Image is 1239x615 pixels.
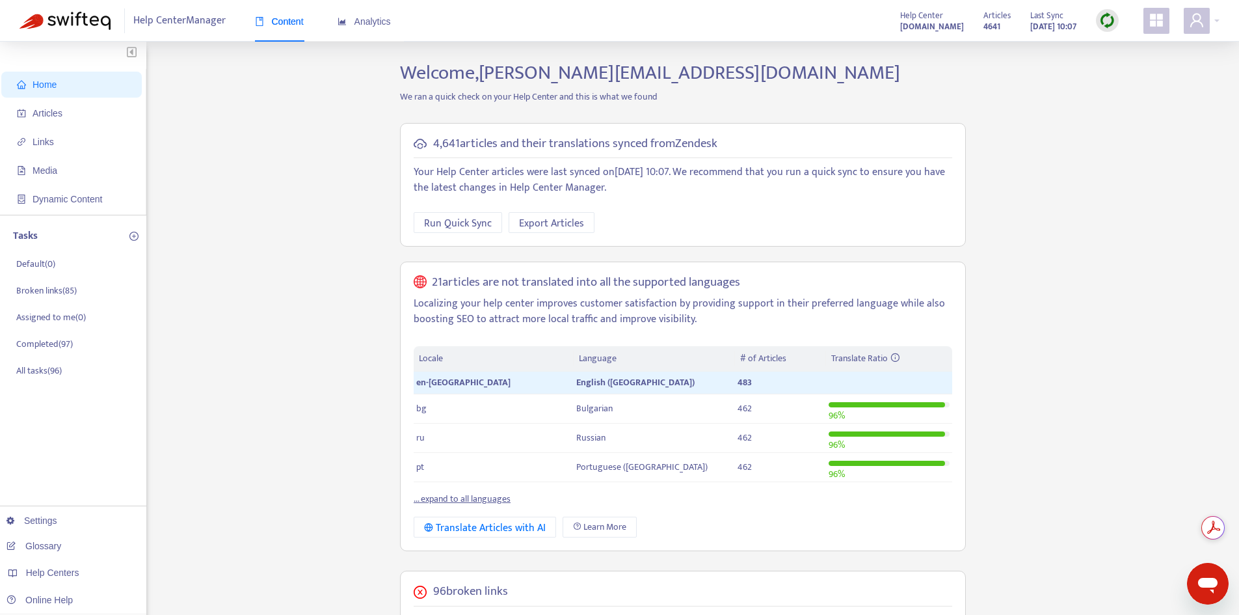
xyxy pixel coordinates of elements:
[831,351,947,366] div: Translate Ratio
[433,137,717,152] h5: 4,641 articles and their translations synced from Zendesk
[17,80,26,89] span: home
[33,108,62,118] span: Articles
[416,430,425,445] span: ru
[424,215,492,232] span: Run Quick Sync
[414,296,952,327] p: Localizing your help center improves customer satisfaction by providing support in their preferre...
[416,459,424,474] span: pt
[1149,12,1164,28] span: appstore
[509,212,594,233] button: Export Articles
[16,337,73,351] p: Completed ( 97 )
[255,16,304,27] span: Content
[1187,563,1229,605] iframe: Button to launch messaging window
[829,408,845,423] span: 96 %
[390,90,976,103] p: We ran a quick check on your Help Center and this is what we found
[829,437,845,452] span: 96 %
[416,375,511,390] span: en-[GEOGRAPHIC_DATA]
[576,459,708,474] span: Portuguese ([GEOGRAPHIC_DATA])
[738,430,752,445] span: 462
[20,12,111,30] img: Swifteq
[414,212,502,233] button: Run Quick Sync
[576,375,695,390] span: English ([GEOGRAPHIC_DATA])
[338,16,391,27] span: Analytics
[16,284,77,297] p: Broken links ( 85 )
[33,137,54,147] span: Links
[738,375,752,390] span: 483
[33,194,102,204] span: Dynamic Content
[16,310,86,324] p: Assigned to me ( 0 )
[576,430,606,445] span: Russian
[33,165,57,176] span: Media
[414,346,574,372] th: Locale
[338,17,347,26] span: area-chart
[583,520,626,534] span: Learn More
[1030,8,1063,23] span: Last Sync
[17,137,26,146] span: link
[133,8,226,33] span: Help Center Manager
[414,491,511,506] a: ... expand to all languages
[414,137,427,150] span: cloud-sync
[33,79,57,90] span: Home
[433,584,508,599] h5: 96 broken links
[574,346,735,372] th: Language
[414,517,556,538] button: Translate Articles with AI
[16,257,55,271] p: Default ( 0 )
[26,567,79,578] span: Help Centers
[16,364,62,377] p: All tasks ( 96 )
[17,166,26,175] span: file-image
[7,541,61,551] a: Glossary
[576,401,613,416] span: Bulgarian
[1099,12,1115,29] img: sync.dc5367851b00ba804db3.png
[414,586,427,599] span: close-circle
[738,401,752,416] span: 462
[13,228,38,244] p: Tasks
[983,8,1011,23] span: Articles
[900,20,964,34] strong: [DOMAIN_NAME]
[563,517,637,538] a: Learn More
[983,20,1000,34] strong: 4641
[129,232,139,241] span: plus-circle
[1189,12,1205,28] span: user
[17,195,26,204] span: container
[7,515,57,526] a: Settings
[414,275,427,290] span: global
[735,346,826,372] th: # of Articles
[255,17,264,26] span: book
[7,595,73,605] a: Online Help
[900,19,964,34] a: [DOMAIN_NAME]
[414,165,952,196] p: Your Help Center articles were last synced on [DATE] 10:07 . We recommend that you run a quick sy...
[900,8,943,23] span: Help Center
[432,275,740,290] h5: 21 articles are not translated into all the supported languages
[424,520,546,536] div: Translate Articles with AI
[829,467,845,482] span: 96 %
[1030,20,1076,34] strong: [DATE] 10:07
[400,57,900,89] span: Welcome, [PERSON_NAME][EMAIL_ADDRESS][DOMAIN_NAME]
[17,109,26,118] span: account-book
[519,215,584,232] span: Export Articles
[738,459,752,474] span: 462
[416,401,427,416] span: bg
